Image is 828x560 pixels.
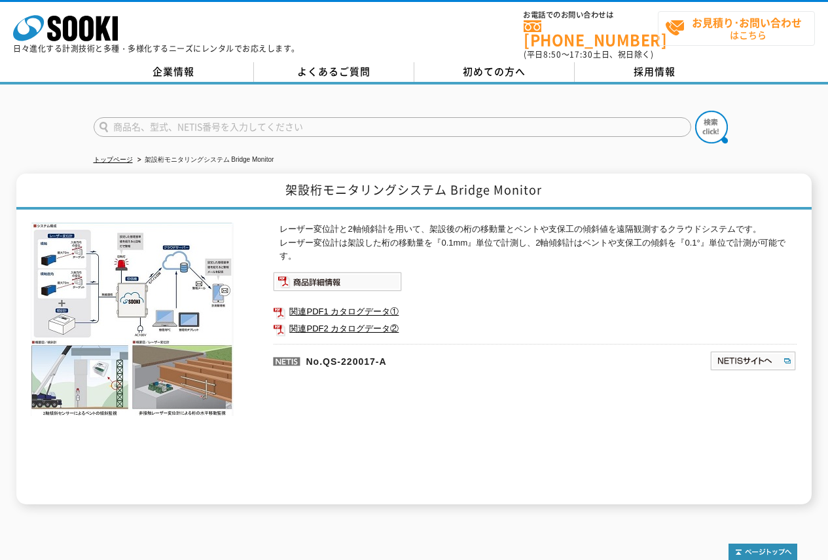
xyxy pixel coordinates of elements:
h1: 架設桁モニタリングシステム Bridge Monitor [16,174,811,210]
span: (平日 ～ 土日、祝日除く) [524,48,653,60]
img: btn_search.png [695,111,728,143]
img: 架設桁モニタリングシステム Bridge Monitor [31,223,234,416]
input: 商品名、型式、NETIS番号を入力してください [94,117,691,137]
a: 採用情報 [575,62,735,82]
span: 初めての方へ [463,64,526,79]
span: お電話でのお問い合わせは [524,11,658,19]
a: トップページ [94,156,133,163]
a: 商品詳細情報システム [273,279,402,289]
img: 商品詳細情報システム [273,272,402,291]
a: [PHONE_NUMBER] [524,20,658,47]
span: 17:30 [569,48,593,60]
a: 企業情報 [94,62,254,82]
a: 関連PDF1 カタログデータ① [273,303,797,320]
img: NETISサイトへ [710,350,797,371]
span: 8:50 [543,48,562,60]
strong: お見積り･お問い合わせ [692,14,802,30]
p: No.QS-220017-A [273,344,583,375]
a: お見積り･お問い合わせはこちら [658,11,815,46]
span: はこちら [665,12,814,45]
a: 関連PDF2 カタログデータ② [273,320,797,337]
p: 日々進化する計測技術と多種・多様化するニーズにレンタルでお応えします。 [13,45,300,52]
p: レーザー変位計と2軸傾斜計を用いて、架設後の桁の移動量とベントや支保工の傾斜値を遠隔観測するクラウドシステムです。 レーザー変位計は架設した桁の移動量を『0.1mm』単位で計測し、2軸傾斜計はベ... [279,223,797,263]
a: よくあるご質問 [254,62,414,82]
li: 架設桁モニタリングシステム Bridge Monitor [135,153,274,167]
a: 初めての方へ [414,62,575,82]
